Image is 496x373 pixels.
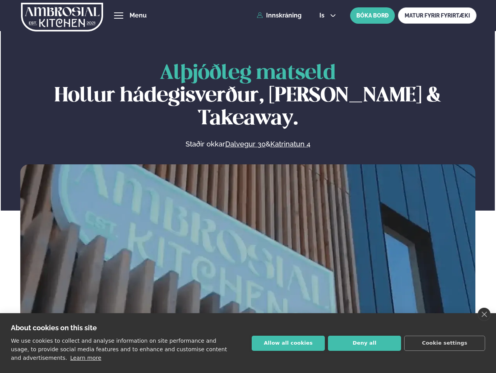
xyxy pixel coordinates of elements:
button: BÓKA BORÐ [350,7,395,24]
a: MATUR FYRIR FYRIRTÆKI [398,7,477,24]
a: close [478,308,491,321]
a: Innskráning [257,12,301,19]
button: is [313,12,342,19]
button: Cookie settings [404,336,485,351]
a: Learn more [70,355,102,361]
img: logo [21,1,103,33]
p: We use cookies to collect and analyse information on site performance and usage, to provide socia... [11,338,227,361]
button: Deny all [328,336,401,351]
a: Dalvegur 30 [225,139,266,149]
span: is [319,12,327,19]
button: Allow all cookies [252,336,325,351]
h1: Hollur hádegisverður, [PERSON_NAME] & Takeaway. [20,62,475,130]
button: hamburger [114,11,123,20]
p: Staðir okkar & [101,139,395,149]
strong: About cookies on this site [11,324,97,332]
a: Katrinatun 4 [270,139,310,149]
span: Alþjóðleg matseld [160,64,336,83]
